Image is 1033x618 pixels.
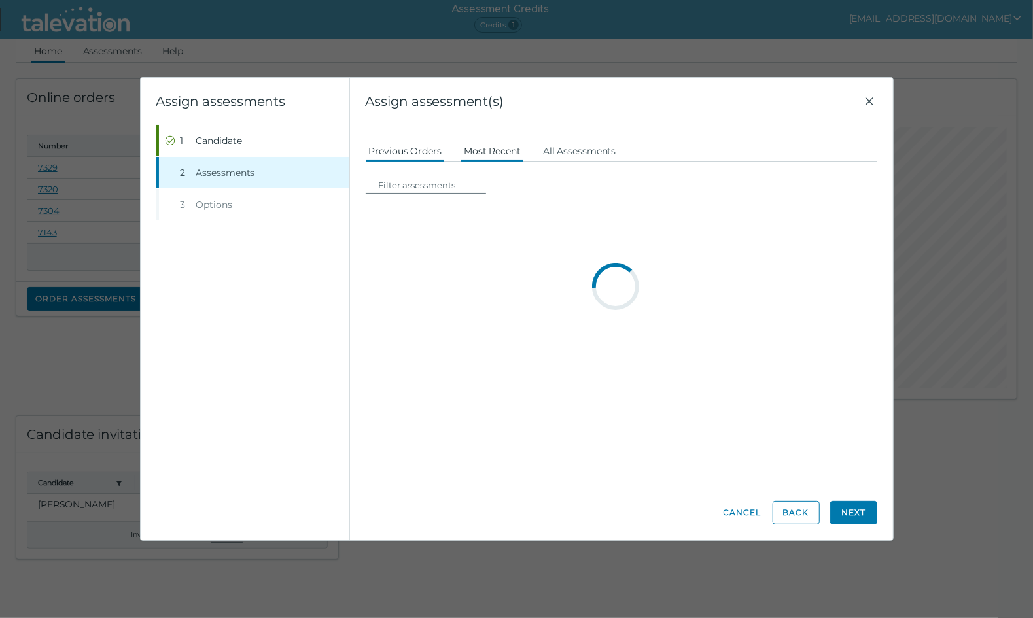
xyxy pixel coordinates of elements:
[181,166,191,179] div: 2
[461,139,524,162] button: Most Recent
[862,94,877,109] button: Close
[159,157,349,188] button: 2Assessments
[773,501,820,524] button: Back
[156,125,349,220] nav: Wizard steps
[589,260,641,312] clr-spinner: Loading ...
[723,501,762,524] button: Cancel
[196,134,242,147] span: Candidate
[366,94,862,109] span: Assign assessment(s)
[156,94,285,109] clr-wizard-title: Assign assessments
[830,501,877,524] button: Next
[374,177,486,193] input: Filter assessments
[540,139,620,162] button: All Assessments
[196,166,255,179] span: Assessments
[159,125,349,156] button: Completed
[366,139,446,162] button: Previous Orders
[181,134,191,147] div: 1
[165,135,175,146] cds-icon: Completed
